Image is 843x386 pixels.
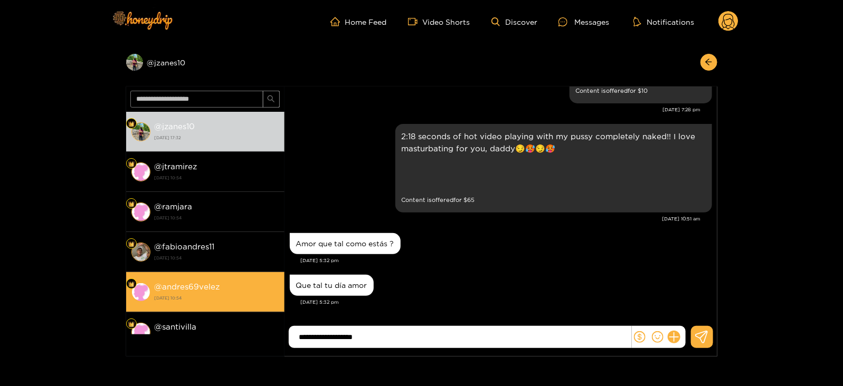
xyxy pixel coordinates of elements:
button: search [263,91,280,108]
img: preview [402,162,428,189]
strong: @ jzanes10 [155,122,195,131]
span: smile [652,331,664,343]
img: conversation [131,283,150,302]
img: Fan Level [128,161,135,167]
div: [DATE] 10:51 am [290,215,701,223]
div: [DATE] 5:32 pm [301,257,712,264]
img: Fan Level [128,281,135,287]
a: Discover [491,17,537,26]
img: conversation [131,122,150,141]
span: home [330,17,345,26]
p: 2:18 seconds of hot video playing with my pussy completely naked!! I love masturbating for you, d... [402,130,706,155]
img: Fan Level [128,201,135,207]
a: Home Feed [330,17,387,26]
strong: @ ramjara [155,202,193,211]
div: @jzanes10 [126,54,285,71]
div: Oct. 1, 5:32 pm [290,275,374,296]
div: [DATE] 5:32 pm [301,298,712,306]
strong: [DATE] 10:54 [155,333,279,343]
div: Messages [558,16,609,28]
strong: [DATE] 10:54 [155,213,279,223]
div: Oct. 1, 5:32 pm [290,233,401,254]
button: dollar [632,329,648,345]
span: video-camera [408,17,423,26]
span: arrow-left [705,58,713,67]
span: dollar [634,331,646,343]
img: Fan Level [128,121,135,127]
strong: @ fabioandres11 [155,242,215,251]
strong: @ santivilla [155,322,197,331]
strong: @ andres69velez [155,282,220,291]
div: Que tal tu día amor [296,281,367,289]
a: Video Shorts [408,17,470,26]
strong: [DATE] 10:54 [155,293,279,303]
strong: [DATE] 10:54 [155,173,279,182]
small: Content is offered for $ 65 [402,194,706,206]
img: Fan Level [128,241,135,247]
strong: [DATE] 17:32 [155,133,279,142]
img: conversation [131,323,150,342]
img: conversation [131,162,150,181]
div: [DATE] 7:28 pm [290,106,701,113]
button: arrow-left [700,54,717,71]
strong: [DATE] 10:54 [155,253,279,263]
button: Notifications [630,16,697,27]
div: Oct. 1, 10:51 am [395,124,712,213]
img: Fan Level [128,321,135,327]
span: search [267,95,275,104]
img: conversation [131,202,150,221]
div: Amor que tal como estás ? [296,239,394,248]
img: conversation [131,243,150,262]
strong: @ jtramirez [155,162,197,171]
small: Content is offered for $ 10 [576,85,706,97]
